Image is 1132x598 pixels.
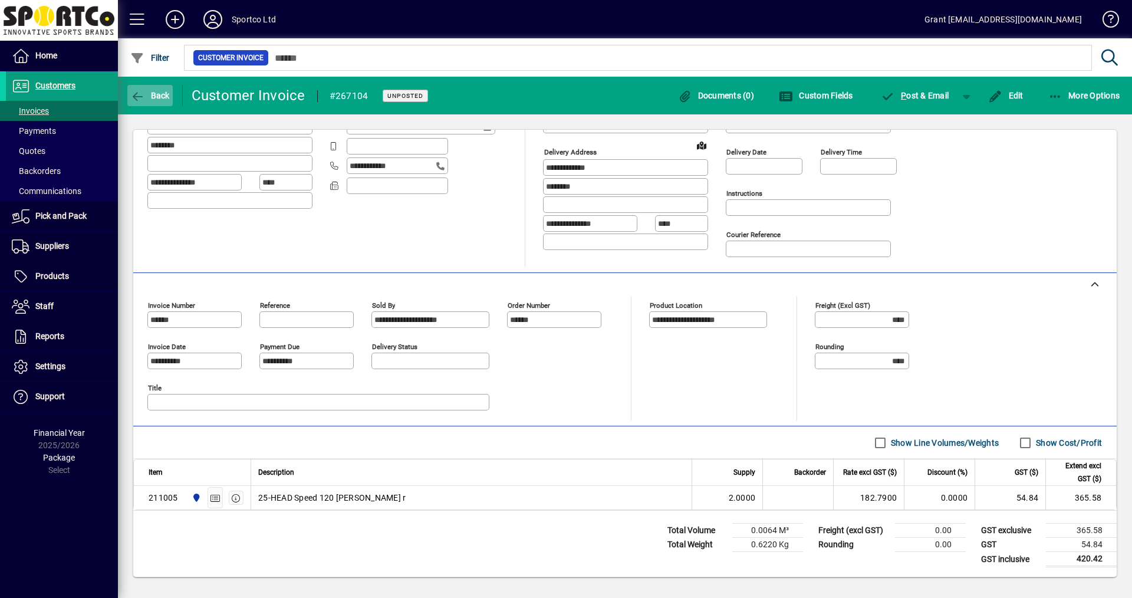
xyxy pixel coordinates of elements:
[127,85,173,106] button: Back
[130,53,170,63] span: Filter
[1046,538,1117,552] td: 54.84
[733,466,755,479] span: Supply
[6,181,118,201] a: Communications
[35,211,87,221] span: Pick and Pack
[127,47,173,68] button: Filter
[776,85,856,106] button: Custom Fields
[6,232,118,261] a: Suppliers
[895,538,966,552] td: 0.00
[988,91,1024,100] span: Edit
[35,331,64,341] span: Reports
[148,301,195,310] mat-label: Invoice number
[821,148,862,156] mat-label: Delivery time
[812,538,895,552] td: Rounding
[12,166,61,176] span: Backorders
[35,301,54,311] span: Staff
[924,10,1082,29] div: Grant [EMAIL_ADDRESS][DOMAIN_NAME]
[387,92,423,100] span: Unposted
[35,81,75,90] span: Customers
[148,384,162,392] mat-label: Title
[118,85,183,106] app-page-header-button: Back
[194,9,232,30] button: Profile
[149,466,163,479] span: Item
[35,392,65,401] span: Support
[6,382,118,412] a: Support
[726,148,766,156] mat-label: Delivery date
[148,343,186,351] mat-label: Invoice date
[650,301,702,310] mat-label: Product location
[258,466,294,479] span: Description
[35,241,69,251] span: Suppliers
[692,136,711,155] a: View on map
[732,538,803,552] td: 0.6220 Kg
[12,126,56,136] span: Payments
[975,552,1046,567] td: GST inclusive
[881,91,949,100] span: ost & Email
[726,189,762,198] mat-label: Instructions
[662,524,732,538] td: Total Volume
[35,271,69,281] span: Products
[1094,2,1117,41] a: Knowledge Base
[726,231,781,239] mat-label: Courier Reference
[815,301,870,310] mat-label: Freight (excl GST)
[6,262,118,291] a: Products
[330,87,368,106] div: #267104
[149,492,178,504] div: 211005
[985,85,1026,106] button: Edit
[130,91,170,100] span: Back
[6,161,118,181] a: Backorders
[34,428,85,438] span: Financial Year
[843,466,897,479] span: Rate excl GST ($)
[1015,466,1038,479] span: GST ($)
[841,492,897,504] div: 182.7900
[1048,91,1120,100] span: More Options
[12,106,49,116] span: Invoices
[6,121,118,141] a: Payments
[794,466,826,479] span: Backorder
[6,101,118,121] a: Invoices
[677,91,754,100] span: Documents (0)
[975,486,1045,510] td: 54.84
[904,486,975,510] td: 0.0000
[889,437,999,449] label: Show Line Volumes/Weights
[895,524,966,538] td: 0.00
[1034,437,1102,449] label: Show Cost/Profit
[12,186,81,196] span: Communications
[35,362,65,371] span: Settings
[6,202,118,231] a: Pick and Pack
[6,352,118,382] a: Settings
[258,492,406,504] span: 25-HEAD Speed 120 [PERSON_NAME] r
[1046,552,1117,567] td: 420.42
[674,85,757,106] button: Documents (0)
[6,322,118,351] a: Reports
[815,343,844,351] mat-label: Rounding
[198,52,264,64] span: Customer Invoice
[12,146,45,156] span: Quotes
[729,492,756,504] span: 2.0000
[1053,459,1101,485] span: Extend excl GST ($)
[6,41,118,71] a: Home
[372,301,395,310] mat-label: Sold by
[260,343,300,351] mat-label: Payment due
[260,301,290,310] mat-label: Reference
[232,10,276,29] div: Sportco Ltd
[875,85,955,106] button: Post & Email
[508,301,550,310] mat-label: Order number
[156,9,194,30] button: Add
[189,491,202,504] span: Sportco Ltd Warehouse
[6,292,118,321] a: Staff
[1045,85,1123,106] button: More Options
[732,524,803,538] td: 0.0064 M³
[192,86,305,105] div: Customer Invoice
[975,524,1046,538] td: GST exclusive
[6,141,118,161] a: Quotes
[1046,524,1117,538] td: 365.58
[43,453,75,462] span: Package
[975,538,1046,552] td: GST
[662,538,732,552] td: Total Weight
[35,51,57,60] span: Home
[927,466,968,479] span: Discount (%)
[779,91,853,100] span: Custom Fields
[1045,486,1116,510] td: 365.58
[901,91,906,100] span: P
